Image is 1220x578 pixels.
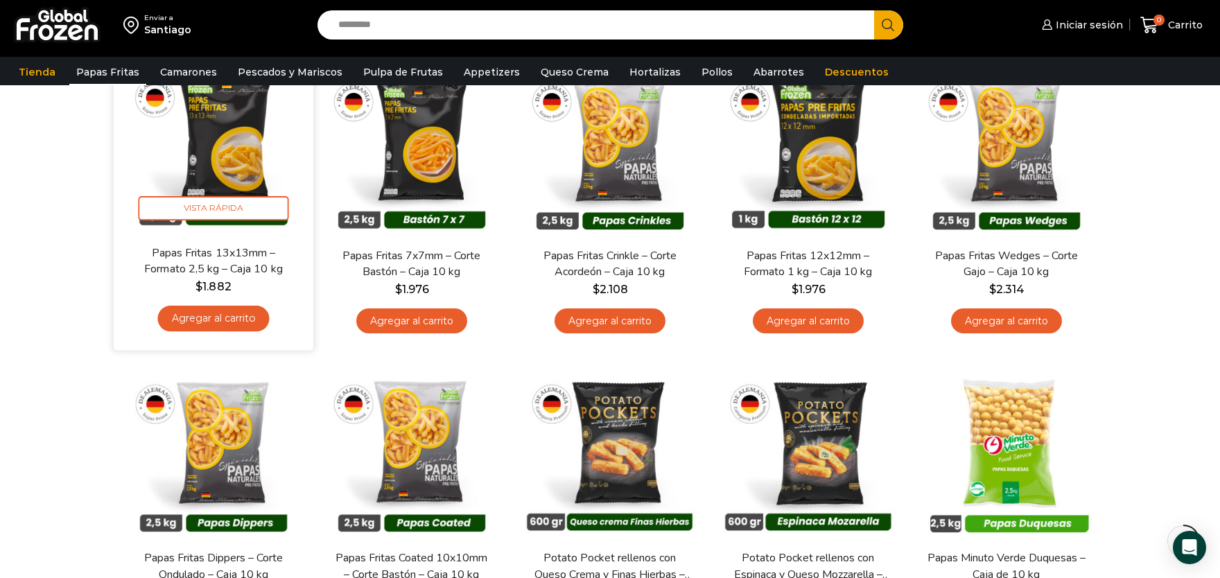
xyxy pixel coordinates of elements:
a: Agregar al carrito: “Papas Fritas 12x12mm - Formato 1 kg - Caja 10 kg” [753,308,864,334]
a: Hortalizas [622,59,688,85]
bdi: 2.108 [593,283,628,296]
span: $ [593,283,600,296]
bdi: 1.976 [792,283,826,296]
bdi: 1.976 [395,283,429,296]
bdi: 2.314 [989,283,1025,296]
a: Camarones [153,59,224,85]
span: Carrito [1165,18,1203,32]
span: $ [792,283,799,296]
div: Santiago [144,23,191,37]
img: address-field-icon.svg [123,13,144,37]
span: 0 [1153,15,1165,26]
div: Open Intercom Messenger [1173,531,1206,564]
span: Iniciar sesión [1052,18,1123,32]
a: Tienda [12,59,62,85]
a: Agregar al carrito: “Papas Fritas 7x7mm - Corte Bastón - Caja 10 kg” [356,308,467,334]
span: $ [195,279,202,292]
span: $ [989,283,996,296]
a: Papas Fritas [69,59,146,85]
span: Vista Rápida [139,196,289,220]
a: Queso Crema [534,59,616,85]
a: Descuentos [818,59,896,85]
a: Pollos [695,59,740,85]
span: $ [395,283,402,296]
a: Abarrotes [747,59,811,85]
a: 0 Carrito [1137,9,1206,42]
a: Papas Fritas 12x12mm – Formato 1 kg – Caja 10 kg [729,248,888,280]
a: Agregar al carrito: “Papas Fritas 13x13mm - Formato 2,5 kg - Caja 10 kg” [157,306,269,331]
a: Pulpa de Frutas [356,59,450,85]
a: Iniciar sesión [1038,11,1123,39]
a: Papas Fritas Crinkle – Corte Acordeón – Caja 10 kg [530,248,690,280]
a: Papas Fritas 7x7mm – Corte Bastón – Caja 10 kg [332,248,491,280]
a: Papas Fritas Wedges – Corte Gajo – Caja 10 kg [927,248,1086,280]
a: Papas Fritas 13x13mm – Formato 2,5 kg – Caja 10 kg [133,245,294,277]
button: Search button [874,10,903,40]
a: Appetizers [457,59,527,85]
a: Pescados y Mariscos [231,59,349,85]
div: Enviar a [144,13,191,23]
a: Agregar al carrito: “Papas Fritas Wedges – Corte Gajo - Caja 10 kg” [951,308,1062,334]
bdi: 1.882 [195,279,231,292]
a: Agregar al carrito: “Papas Fritas Crinkle - Corte Acordeón - Caja 10 kg” [555,308,665,334]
